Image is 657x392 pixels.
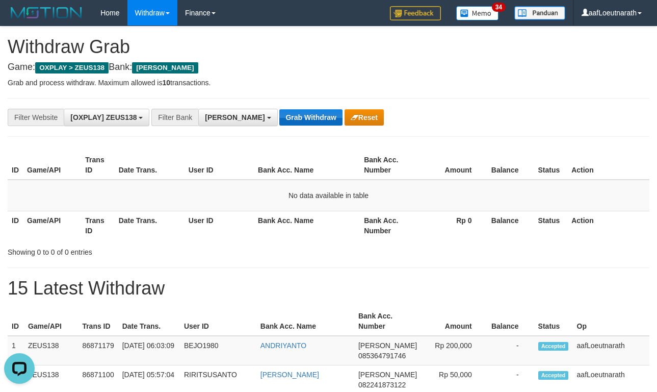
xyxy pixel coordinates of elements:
th: Amount [418,151,487,180]
img: Feedback.jpg [390,6,441,20]
span: Copy 082241873122 to clipboard [358,381,406,389]
th: ID [8,151,23,180]
span: Accepted [538,371,569,380]
th: Trans ID [78,307,118,336]
button: Reset [345,109,384,126]
th: Action [567,211,649,240]
span: [PERSON_NAME] [205,113,265,121]
td: - [487,336,534,365]
div: Filter Website [8,109,64,126]
th: Game/API [24,307,78,336]
th: Status [534,307,573,336]
td: Rp 200,000 [421,336,487,365]
th: ID [8,307,24,336]
th: Amount [421,307,487,336]
span: Accepted [538,342,569,351]
td: 86871179 [78,336,118,365]
th: Balance [487,211,534,240]
span: [PERSON_NAME] [358,341,417,350]
th: Date Trans. [115,151,185,180]
a: [PERSON_NAME] [260,371,319,379]
th: Balance [487,151,534,180]
div: Filter Bank [151,109,198,126]
th: Date Trans. [115,211,185,240]
th: ID [8,211,23,240]
td: BEJO1980 [180,336,256,365]
td: aafLoeutnarath [573,336,649,365]
span: [PERSON_NAME] [132,62,198,73]
div: Showing 0 to 0 of 0 entries [8,243,266,257]
h1: Withdraw Grab [8,37,649,57]
button: Open LiveChat chat widget [4,4,35,35]
span: Copy 085364791746 to clipboard [358,352,406,360]
img: Button%20Memo.svg [456,6,499,20]
td: No data available in table [8,180,649,211]
td: 1 [8,336,24,365]
th: Rp 0 [418,211,487,240]
th: Trans ID [81,211,114,240]
th: Bank Acc. Name [256,307,354,336]
strong: 10 [162,79,170,87]
th: Game/API [23,151,81,180]
h4: Game: Bank: [8,62,649,72]
th: Game/API [23,211,81,240]
th: User ID [180,307,256,336]
button: [OXPLAY] ZEUS138 [64,109,149,126]
span: [PERSON_NAME] [358,371,417,379]
h1: 15 Latest Withdraw [8,278,649,299]
th: User ID [185,151,254,180]
th: Bank Acc. Number [360,151,418,180]
span: OXPLAY > ZEUS138 [35,62,109,73]
th: Trans ID [81,151,114,180]
p: Grab and process withdraw. Maximum allowed is transactions. [8,78,649,88]
a: ANDRIYANTO [260,341,307,350]
span: [OXPLAY] ZEUS138 [70,113,137,121]
th: Op [573,307,649,336]
th: User ID [185,211,254,240]
th: Bank Acc. Number [354,307,421,336]
button: [PERSON_NAME] [198,109,277,126]
img: MOTION_logo.png [8,5,85,20]
th: Status [534,211,567,240]
img: panduan.png [514,6,565,20]
th: Bank Acc. Name [254,211,360,240]
th: Balance [487,307,534,336]
td: ZEUS138 [24,336,78,365]
span: 34 [492,3,506,12]
th: Action [567,151,649,180]
button: Grab Withdraw [279,109,342,126]
th: Status [534,151,567,180]
th: Bank Acc. Name [254,151,360,180]
th: Date Trans. [118,307,180,336]
th: Bank Acc. Number [360,211,418,240]
td: [DATE] 06:03:09 [118,336,180,365]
